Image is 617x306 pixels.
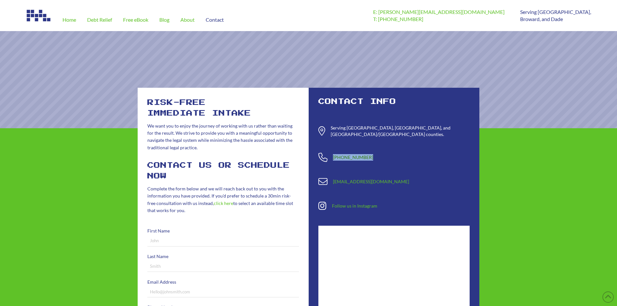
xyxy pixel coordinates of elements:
h2: risk-free immediate intake [147,97,299,119]
span: Blog [159,17,169,22]
span: About [180,17,195,22]
a: Free eBook [118,8,154,31]
span: Debt Relief [87,17,112,22]
label: Last Name [147,253,299,260]
h2: Contact Info [318,97,470,106]
span: Home [63,17,76,22]
p: Complete the form below and we will reach back out to you with the information you have provided.... [147,185,299,214]
div: Serving [GEOGRAPHIC_DATA], [GEOGRAPHIC_DATA], and [GEOGRAPHIC_DATA]/[GEOGRAPHIC_DATA] counties. [331,125,470,137]
span: Free eBook [123,17,148,22]
input: Smith [147,261,299,272]
a: Debt Relief [82,8,118,31]
h2: Contact Us or Schedule Now [147,160,299,182]
a: click here [214,200,233,206]
input: Hello@johnsmith.com [147,286,299,297]
span: Contact [206,17,224,22]
img: Image [26,8,52,23]
p: Serving [GEOGRAPHIC_DATA], Broward, and Dade [520,8,591,23]
label: Email Address [147,278,299,286]
a: Blog [154,8,175,31]
a: [EMAIL_ADDRESS][DOMAIN_NAME] [333,179,409,184]
input: John [147,235,299,246]
label: First Name [147,227,299,235]
a: Home [57,8,82,31]
a: T: [PHONE_NUMBER] [373,16,423,22]
a: Back to Top [602,291,614,303]
a: E: [PERSON_NAME][EMAIL_ADDRESS][DOMAIN_NAME] [373,9,505,15]
span: We want you to enjoy the journey of working with us rather than waiting for the result. We strive... [147,123,292,150]
a: [PHONE_NUMBER] [333,154,373,160]
a: Follow us in Instagram [332,203,377,209]
a: Contact [200,8,229,31]
a: About [175,8,200,31]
